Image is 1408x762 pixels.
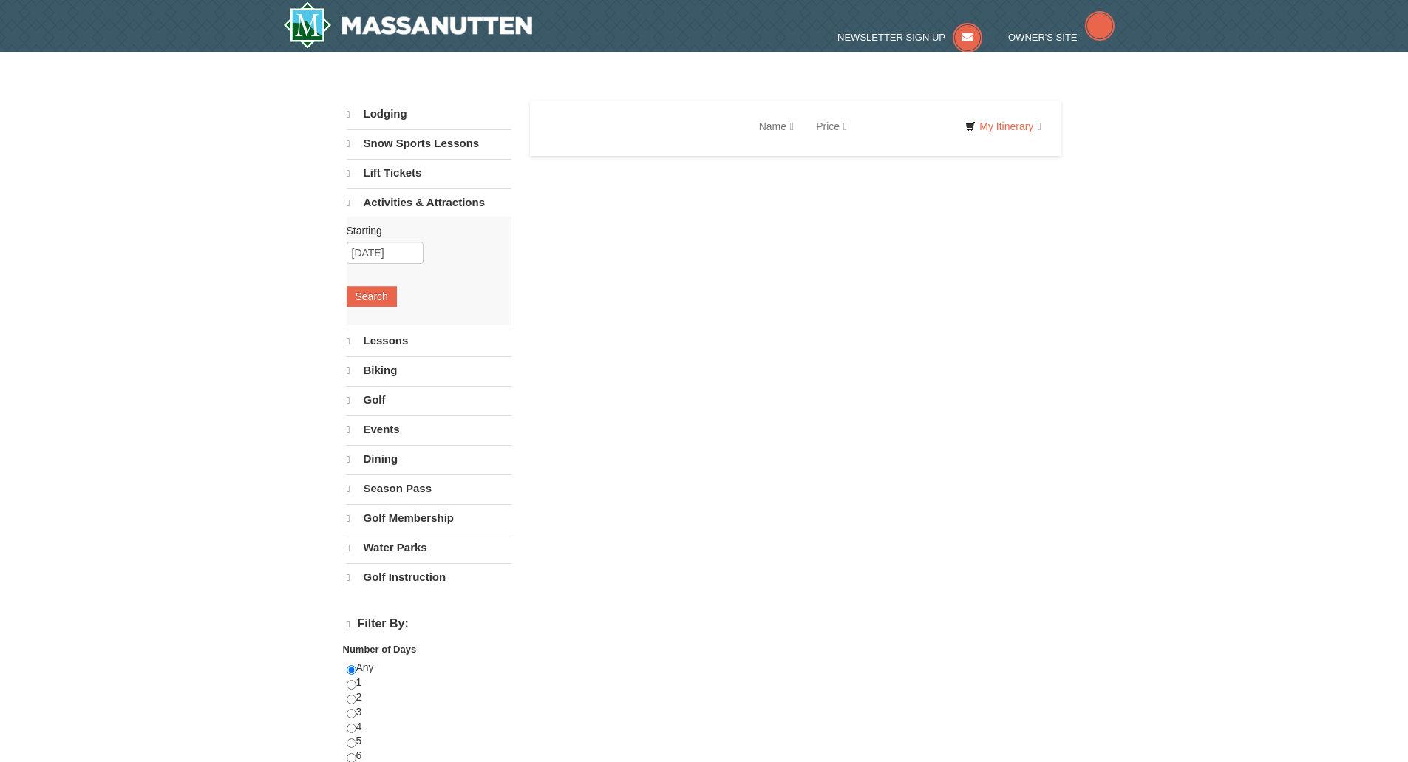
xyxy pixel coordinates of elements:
a: Events [347,415,511,443]
a: Snow Sports Lessons [347,129,511,157]
strong: Number of Days [343,644,417,655]
a: Golf [347,386,511,414]
a: Price [805,112,858,141]
a: Lift Tickets [347,159,511,187]
a: Biking [347,356,511,384]
a: Water Parks [347,534,511,562]
a: Golf Membership [347,504,511,532]
span: Owner's Site [1008,32,1078,43]
a: Lessons [347,327,511,355]
a: Season Pass [347,474,511,503]
span: Newsletter Sign Up [837,32,945,43]
button: Search [347,286,397,307]
img: Massanutten Resort Logo [283,1,533,49]
a: Lodging [347,101,511,128]
a: Newsletter Sign Up [837,32,982,43]
label: Starting [347,223,500,238]
a: Massanutten Resort [283,1,533,49]
h4: Filter By: [347,617,511,631]
a: Owner's Site [1008,32,1115,43]
a: My Itinerary [956,115,1050,137]
a: Activities & Attractions [347,188,511,217]
a: Name [748,112,805,141]
a: Golf Instruction [347,563,511,591]
a: Dining [347,445,511,473]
